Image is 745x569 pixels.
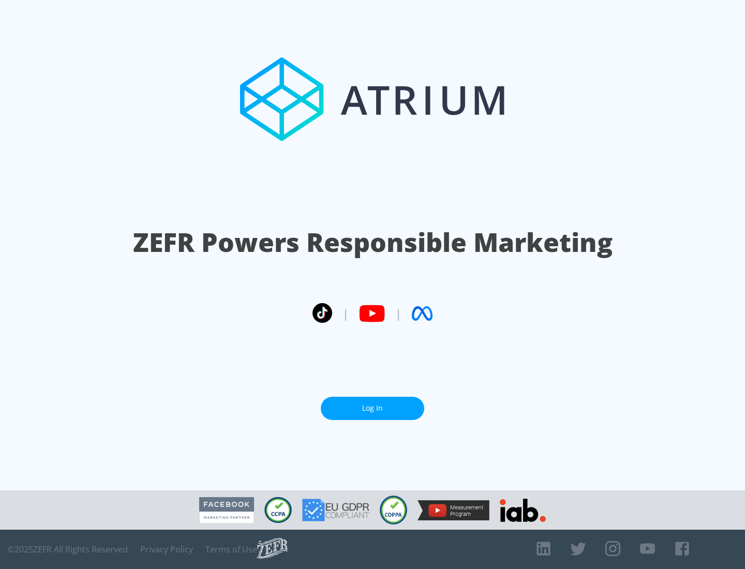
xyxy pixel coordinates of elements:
span: | [395,306,401,321]
a: Log In [321,397,424,420]
a: Privacy Policy [140,544,193,555]
img: Facebook Marketing Partner [199,497,254,523]
h1: ZEFR Powers Responsible Marketing [133,224,613,260]
img: IAB [500,499,546,522]
img: YouTube Measurement Program [418,500,489,520]
img: GDPR Compliant [302,499,369,521]
span: © 2025 ZEFR All Rights Reserved [8,544,128,555]
a: Terms of Use [205,544,257,555]
img: COPPA Compliant [380,496,407,525]
img: CCPA Compliant [264,497,292,523]
span: | [342,306,349,321]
